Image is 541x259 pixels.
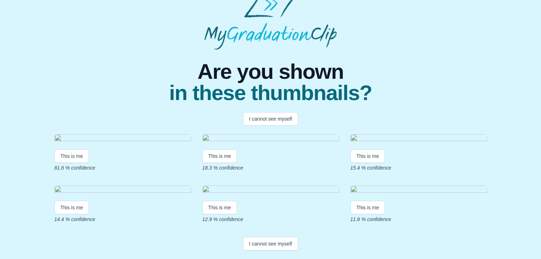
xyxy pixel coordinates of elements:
[202,201,237,214] button: This is me
[202,186,339,195] img: ab7a7a4969ead8f1af2e31651ddd9e242026bbe4.gif
[243,112,298,126] button: I cannot see myself
[350,201,385,214] button: This is me
[202,216,339,223] p: 12.9 % confidence
[243,237,298,250] button: I cannot see myself
[202,164,339,171] p: 18.3 % confidence
[350,134,487,144] img: ff1debbc711c46fb6be3563a79984b3ab6dc1ffd.gif
[169,82,372,104] span: in these thumbnails?
[350,149,385,163] button: This is me
[169,61,372,82] span: Are you shown
[54,134,191,144] img: d3379681c5d72627d08c2de319b618ff151a8267.gif
[54,201,89,214] button: This is me
[202,149,237,163] button: This is me
[54,216,191,223] p: 14.4 % confidence
[350,216,487,223] p: 11.8 % confidence
[54,186,191,195] img: 30657a1eac37c5a491b49a0c9c8dfb3cd46770ba.gif
[54,149,89,163] button: This is me
[350,164,487,171] p: 15.4 % confidence
[350,186,487,195] img: b0be4a602f38b0485e1c606576726f7197d9b683.gif
[202,134,339,144] img: 4fdc11373a98cfa6161d2b7348065a96a15ee72c.gif
[54,164,191,171] p: 81.6 % confidence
